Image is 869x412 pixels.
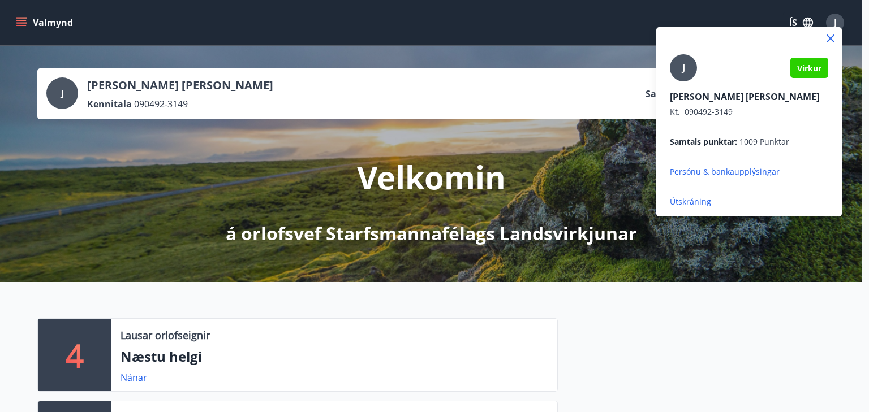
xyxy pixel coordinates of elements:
p: 090492-3149 [670,106,828,118]
p: Útskráning [670,196,828,207]
p: [PERSON_NAME] [PERSON_NAME] [670,90,828,103]
span: Virkur [797,63,821,73]
p: Persónu & bankaupplýsingar [670,166,828,177]
span: J [682,62,685,74]
span: Samtals punktar : [670,136,737,148]
span: Kt. [670,106,680,117]
span: 1009 Punktar [739,136,789,148]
